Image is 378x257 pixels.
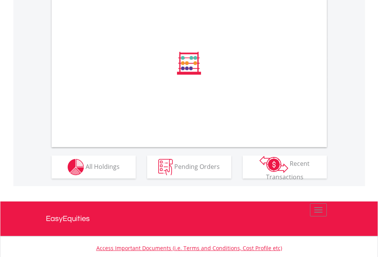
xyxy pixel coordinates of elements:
[158,159,173,175] img: pending_instructions-wht.png
[147,156,231,178] button: Pending Orders
[46,201,333,236] a: EasyEquities
[96,244,282,252] a: Access Important Documents (i.e. Terms and Conditions, Cost Profile etc)
[243,156,327,178] button: Recent Transactions
[68,159,84,175] img: holdings-wht.png
[260,156,288,173] img: transactions-zar-wht.png
[174,162,220,170] span: Pending Orders
[86,162,120,170] span: All Holdings
[52,156,136,178] button: All Holdings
